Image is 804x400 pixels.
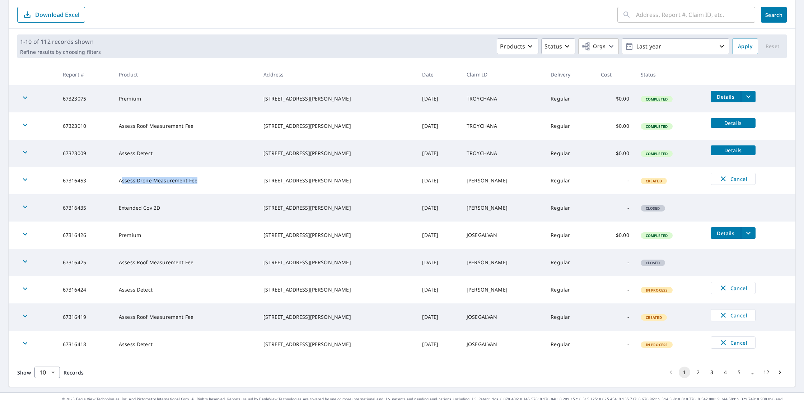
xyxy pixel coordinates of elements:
td: Regular [545,276,595,303]
span: Completed [641,151,672,156]
td: Assess Roof Measurement Fee [113,112,258,140]
button: Apply [732,38,758,54]
td: Regular [545,194,595,222]
button: Go to next page [774,367,786,378]
td: [DATE] [416,85,461,112]
div: … [747,369,758,376]
td: [DATE] [416,303,461,331]
td: [DATE] [416,276,461,303]
td: Regular [545,249,595,276]
td: JOSEGALVAN [461,222,545,249]
td: [PERSON_NAME] [461,194,545,222]
td: [DATE] [416,112,461,140]
span: Details [715,147,751,154]
th: Delivery [545,64,595,85]
td: [DATE] [416,167,461,194]
span: Cancel [718,284,748,292]
th: Cost [595,64,635,85]
p: Status [544,42,562,51]
td: 67323009 [57,140,113,167]
td: Assess Drone Measurement Fee [113,167,258,194]
th: Status [635,64,705,85]
td: Assess Detect [113,140,258,167]
span: In Process [641,342,672,347]
td: Regular [545,85,595,112]
th: Product [113,64,258,85]
span: Cancel [718,175,748,183]
td: - [595,167,635,194]
button: Cancel [711,282,756,294]
span: Created [641,178,666,183]
p: Last year [634,40,717,53]
td: - [595,249,635,276]
td: 67323075 [57,85,113,112]
div: [STREET_ADDRESS][PERSON_NAME] [263,232,411,239]
td: Premium [113,85,258,112]
span: Completed [641,124,672,129]
td: Assess Roof Measurement Fee [113,303,258,331]
button: page 1 [679,367,690,378]
span: Details [715,230,737,237]
td: 67316453 [57,167,113,194]
nav: pagination navigation [664,367,787,378]
button: Go to page 4 [720,367,731,378]
span: Show [17,369,31,376]
button: Download Excel [17,7,85,23]
button: detailsBtn-67323075 [711,91,741,102]
td: Regular [545,303,595,331]
span: In Process [641,288,672,293]
td: 67316426 [57,222,113,249]
span: Details [715,120,751,126]
button: Go to page 3 [706,367,717,378]
td: Regular [545,167,595,194]
td: - [595,194,635,222]
button: Cancel [711,309,756,321]
span: Details [715,93,737,100]
span: Records [64,369,84,376]
span: Apply [738,42,752,51]
td: Regular [545,222,595,249]
span: Cancel [718,311,748,320]
td: Regular [545,112,595,140]
th: Date [416,64,461,85]
td: 67316425 [57,249,113,276]
td: [PERSON_NAME] [461,249,545,276]
td: JOSEGALVAN [461,331,545,358]
div: 10 [34,362,60,382]
div: Show 10 records [34,367,60,378]
button: Go to page 5 [733,367,745,378]
td: Assess Detect [113,276,258,303]
button: Orgs [578,38,619,54]
p: Products [500,42,525,51]
div: [STREET_ADDRESS][PERSON_NAME] [263,150,411,157]
div: [STREET_ADDRESS][PERSON_NAME] [263,122,411,130]
div: [STREET_ADDRESS][PERSON_NAME] [263,177,411,184]
span: Orgs [581,42,606,51]
div: [STREET_ADDRESS][PERSON_NAME] [263,204,411,211]
button: detailsBtn-67323010 [711,118,756,128]
button: Cancel [711,173,756,185]
td: [DATE] [416,249,461,276]
td: [DATE] [416,331,461,358]
p: 1-10 of 112 records shown [20,37,101,46]
td: $0.00 [595,85,635,112]
td: Premium [113,222,258,249]
p: Refine results by choosing filters [20,49,101,55]
th: Claim ID [461,64,545,85]
td: 67316419 [57,303,113,331]
td: Assess Detect [113,331,258,358]
td: - [595,303,635,331]
button: Last year [622,38,729,54]
div: [STREET_ADDRESS][PERSON_NAME] [263,341,411,348]
td: [DATE] [416,222,461,249]
button: detailsBtn-67323009 [711,145,756,155]
td: TROYCHANA [461,112,545,140]
button: Go to page 12 [761,367,772,378]
span: Closed [641,260,664,265]
td: [PERSON_NAME] [461,167,545,194]
button: filesDropdownBtn-67323075 [741,91,756,102]
div: [STREET_ADDRESS][PERSON_NAME] [263,313,411,321]
td: TROYCHANA [461,140,545,167]
th: Address [258,64,416,85]
td: TROYCHANA [461,85,545,112]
